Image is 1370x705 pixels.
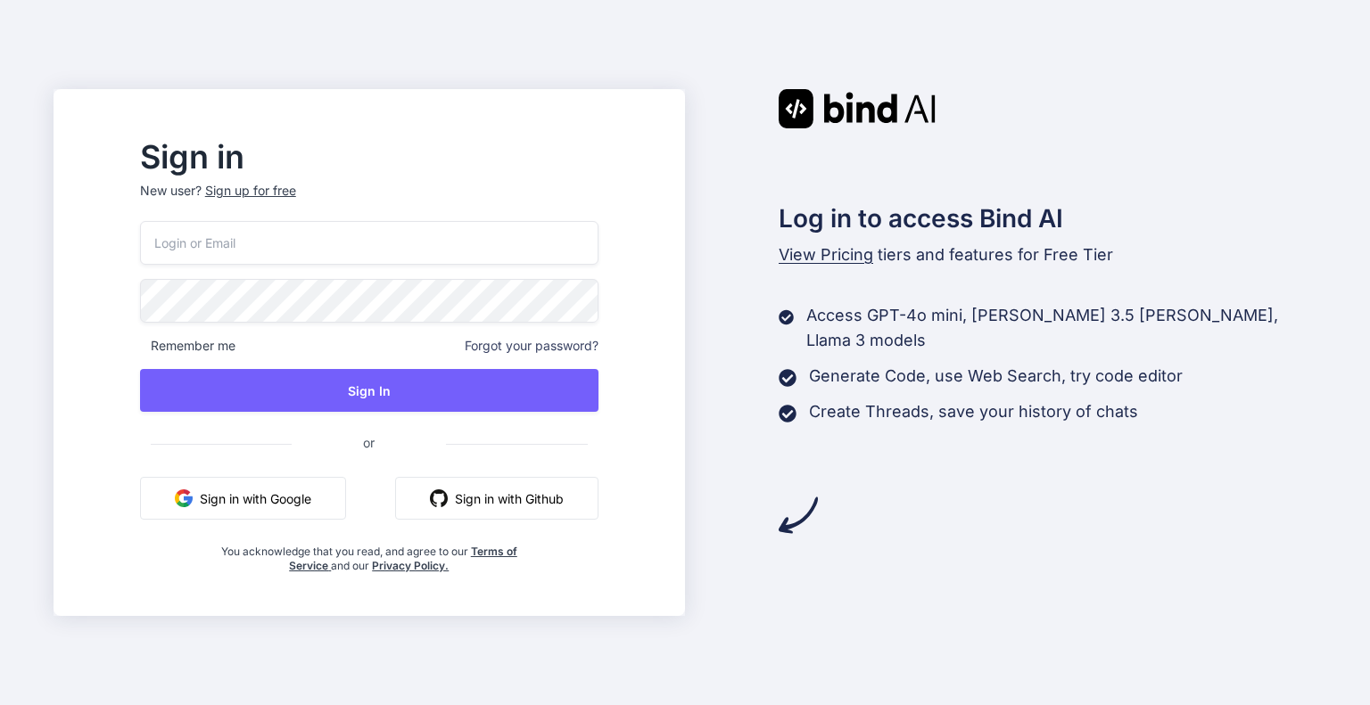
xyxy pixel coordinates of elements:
span: Remember me [140,337,235,355]
p: tiers and features for Free Tier [779,242,1317,267]
a: Privacy Policy. [372,559,449,572]
img: Bind AI logo [779,89,936,128]
div: Sign up for free [205,182,296,200]
h2: Sign in [140,143,598,171]
p: Access GPT-4o mini, [PERSON_NAME] 3.5 [PERSON_NAME], Llama 3 models [806,303,1316,353]
a: Terms of Service [289,545,517,572]
p: Create Threads, save your history of chats [809,399,1138,424]
input: Login or Email [140,221,598,265]
img: arrow [779,496,818,535]
div: You acknowledge that you read, and agree to our and our [216,534,522,573]
button: Sign in with Google [140,477,346,520]
h2: Log in to access Bind AI [779,200,1317,237]
p: New user? [140,182,598,221]
span: or [292,421,446,464]
img: github [430,489,448,507]
button: Sign In [140,369,598,412]
span: View Pricing [779,245,873,264]
span: Forgot your password? [465,337,598,355]
button: Sign in with Github [395,477,598,520]
img: google [175,489,193,507]
p: Generate Code, use Web Search, try code editor [809,364,1183,389]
